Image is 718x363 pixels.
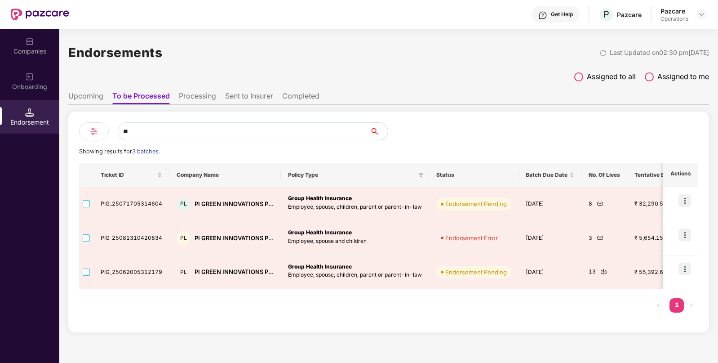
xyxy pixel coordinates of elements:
b: Group Health Insurance [288,263,352,270]
td: ₹ 5,654.15 [627,221,704,255]
img: svg+xml;base64,PHN2ZyBpZD0iUmVsb2FkLTMyeDMyIiB4bWxucz0iaHR0cDovL3d3dy53My5vcmcvMjAwMC9zdmciIHdpZH... [599,49,607,57]
span: Assigned to all [587,71,636,82]
div: Last Updated on 02:30 pm[DATE] [610,48,709,58]
th: Actions [663,163,698,187]
img: svg+xml;base64,PHN2ZyBpZD0iSGVscC0zMngzMiIgeG1sbnM9Imh0dHA6Ly93d3cudzMub3JnLzIwMDAvc3ZnIiB3aWR0aD... [538,11,547,20]
div: Endorsement Pending [445,268,507,277]
span: left [656,303,661,308]
img: icon [678,194,691,207]
li: 1 [669,298,684,313]
div: Endorsement Error [445,233,498,242]
span: filter [418,172,424,178]
div: Endorsement Pending [445,199,507,208]
th: Tentative Batch Pricing [627,163,704,187]
span: Batch Due Date [526,171,567,179]
p: Employee, spouse, children, parent or parent-in-law [288,203,422,211]
a: 1 [669,298,684,312]
img: icon [678,229,691,241]
div: 8 [589,200,620,208]
td: PIG_25062005312179 [93,255,169,290]
img: icon [678,263,691,275]
li: To be Processed [112,91,170,104]
span: Showing results for [79,148,160,155]
img: New Pazcare Logo [11,9,69,20]
span: Ticket ID [101,171,155,179]
div: Operations [660,15,688,22]
img: svg+xml;base64,PHN2ZyB4bWxucz0iaHR0cDovL3d3dy53My5vcmcvMjAwMC9zdmciIHdpZHRoPSIyNCIgaGVpZ2h0PSIyNC... [89,126,99,137]
span: 3 batches. [132,148,160,155]
li: Next Page [684,298,698,313]
th: Status [429,163,519,187]
img: svg+xml;base64,PHN2ZyBpZD0iRG93bmxvYWQtMjR4MjQiIHhtbG5zPSJodHRwOi8vd3d3LnczLm9yZy8yMDAwL3N2ZyIgd2... [597,200,603,206]
li: Upcoming [68,91,103,104]
b: Group Health Insurance [288,195,352,202]
td: [DATE] [519,221,581,255]
td: PIG_25071705314604 [93,187,169,221]
h1: Endorsements [68,43,162,63]
img: svg+xml;base64,PHN2ZyBpZD0iRG93bmxvYWQtMjR4MjQiIHhtbG5zPSJodHRwOi8vd3d3LnczLm9yZy8yMDAwL3N2ZyIgd2... [597,234,603,241]
img: svg+xml;base64,PHN2ZyBpZD0iRG93bmxvYWQtMjR4MjQiIHhtbG5zPSJodHRwOi8vd3d3LnczLm9yZy8yMDAwL3N2ZyIgd2... [600,268,607,275]
td: [DATE] [519,255,581,290]
td: [DATE] [519,187,581,221]
div: PI GREEN INNOVATIONS P... [195,234,274,242]
div: PL [177,197,190,211]
div: PI GREEN INNOVATIONS P... [195,200,274,208]
div: PL [177,231,190,245]
span: search [369,128,388,135]
th: Company Name [169,163,281,187]
span: P [603,9,609,20]
button: left [652,298,666,313]
div: Get Help [551,11,573,18]
img: svg+xml;base64,PHN2ZyBpZD0iRHJvcGRvd24tMzJ4MzIiIHhtbG5zPSJodHRwOi8vd3d3LnczLm9yZy8yMDAwL3N2ZyIgd2... [698,11,705,18]
img: svg+xml;base64,PHN2ZyBpZD0iQ29tcGFuaWVzIiB4bWxucz0iaHR0cDovL3d3dy53My5vcmcvMjAwMC9zdmciIHdpZHRoPS... [25,37,34,46]
div: Pazcare [617,10,642,19]
span: Assigned to me [657,71,709,82]
li: Processing [179,91,216,104]
div: PL [177,265,190,279]
td: ₹ 32,290.53 [627,187,704,221]
div: Pazcare [660,7,688,15]
div: 13 [589,268,620,276]
div: PI GREEN INNOVATIONS P... [195,268,274,276]
th: No. Of Lives [581,163,627,187]
th: Batch Due Date [519,163,581,187]
li: Previous Page [652,298,666,313]
th: Ticket ID [93,163,169,187]
button: right [684,298,698,313]
img: svg+xml;base64,PHN2ZyB3aWR0aD0iMTQuNSIgaGVpZ2h0PSIxNC41IiB2aWV3Qm94PSIwIDAgMTYgMTYiIGZpbGw9Im5vbm... [25,108,34,117]
img: svg+xml;base64,PHN2ZyB3aWR0aD0iMjAiIGhlaWdodD0iMjAiIHZpZXdCb3g9IjAgMCAyMCAyMCIgZmlsbD0ibm9uZSIgeG... [25,72,34,81]
div: 3 [589,234,620,242]
li: Sent to Insurer [225,91,273,104]
span: Policy Type [288,171,415,179]
b: Group Health Insurance [288,229,352,236]
td: ₹ 55,392.69 [627,255,704,290]
td: PIG_25081310420834 [93,221,169,255]
li: Completed [282,91,319,104]
p: Employee, spouse, children, parent or parent-in-law [288,271,422,279]
button: search [369,122,388,140]
span: filter [417,170,425,180]
span: right [688,303,694,308]
p: Employee, spouse and children [288,237,422,246]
